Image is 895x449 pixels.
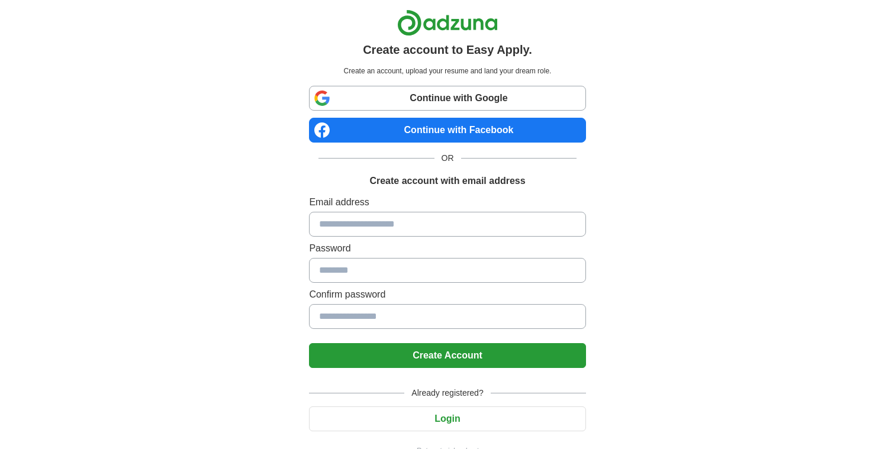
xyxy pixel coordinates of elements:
[363,41,532,59] h1: Create account to Easy Apply.
[309,343,585,368] button: Create Account
[434,152,461,164] span: OR
[309,241,585,256] label: Password
[311,66,583,76] p: Create an account, upload your resume and land your dream role.
[397,9,498,36] img: Adzuna logo
[309,118,585,143] a: Continue with Facebook
[309,288,585,302] label: Confirm password
[309,195,585,209] label: Email address
[369,174,525,188] h1: Create account with email address
[309,414,585,424] a: Login
[309,86,585,111] a: Continue with Google
[309,406,585,431] button: Login
[404,387,490,399] span: Already registered?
